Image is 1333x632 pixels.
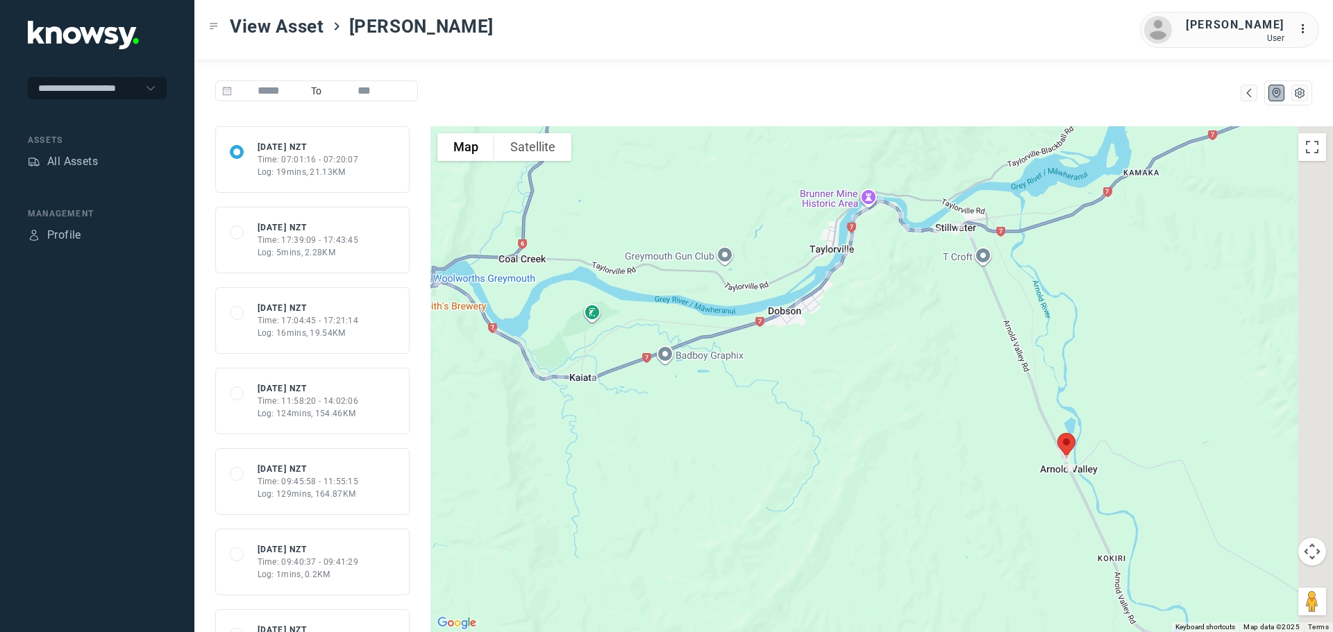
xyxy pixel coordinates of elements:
div: Log: 5mins, 2.28KM [258,246,359,259]
span: [PERSON_NAME] [349,14,494,39]
div: Map [1243,87,1255,99]
div: Toggle Menu [209,22,219,31]
a: Terms (opens in new tab) [1308,623,1329,631]
div: [DATE] NZT [258,463,359,475]
div: [DATE] NZT [258,543,359,556]
div: Management [28,207,167,220]
span: Map data ©2025 [1243,623,1300,631]
div: : [1298,21,1315,37]
a: ProfileProfile [28,227,81,244]
div: User [1186,33,1284,43]
button: Toggle fullscreen view [1298,133,1326,161]
a: AssetsAll Assets [28,153,98,170]
tspan: ... [1299,24,1313,34]
div: Log: 1mins, 0.2KM [258,568,359,581]
div: Time: 17:39:09 - 17:43:45 [258,234,359,246]
div: Time: 09:45:58 - 11:55:15 [258,475,359,488]
div: Log: 129mins, 164.87KM [258,488,359,500]
a: Open this area in Google Maps (opens a new window) [434,614,480,632]
div: Map [1271,87,1283,99]
div: [DATE] NZT [258,221,359,234]
div: Profile [28,229,40,241]
div: Log: 124mins, 154.46KM [258,407,359,420]
div: [DATE] NZT [258,141,359,153]
img: Application Logo [28,21,139,49]
div: Time: 11:58:20 - 14:02:06 [258,395,359,407]
div: Assets [28,134,167,146]
span: To [305,80,328,101]
div: Assets [28,155,40,168]
button: Show satellite imagery [494,133,571,161]
div: Time: 17:04:45 - 17:21:14 [258,314,359,327]
button: Keyboard shortcuts [1175,622,1235,632]
div: Time: 07:01:16 - 07:20:07 [258,153,359,166]
div: [DATE] NZT [258,382,359,395]
div: : [1298,21,1315,40]
div: Log: 16mins, 19.54KM [258,327,359,339]
div: [PERSON_NAME] [1186,17,1284,33]
button: Drag Pegman onto the map to open Street View [1298,588,1326,615]
div: Log: 19mins, 21.13KM [258,166,359,178]
div: > [331,21,342,32]
button: Map camera controls [1298,538,1326,565]
div: Profile [47,227,81,244]
div: All Assets [47,153,98,170]
div: List [1293,87,1306,99]
span: View Asset [230,14,324,39]
button: Show street map [437,133,494,161]
img: Google [434,614,480,632]
div: Time: 09:40:37 - 09:41:29 [258,556,359,568]
img: avatar.png [1144,16,1172,44]
div: [DATE] NZT [258,302,359,314]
